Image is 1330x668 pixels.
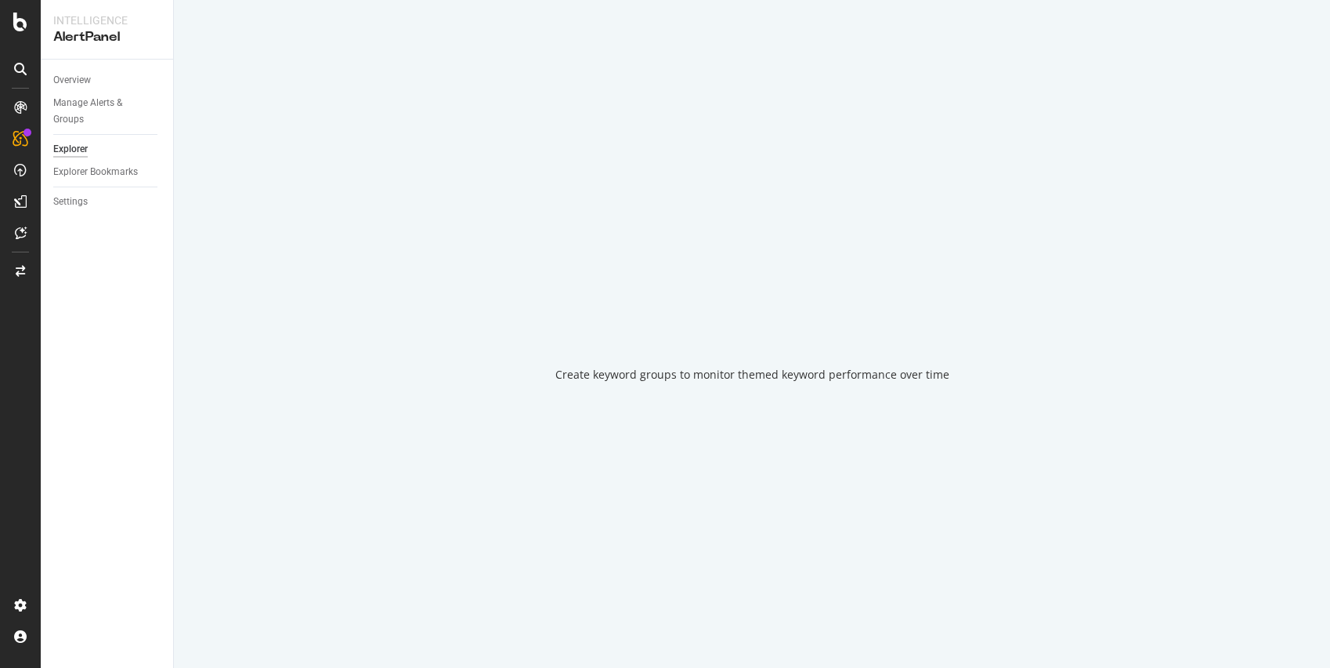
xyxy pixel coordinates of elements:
[53,13,161,28] div: Intelligence
[696,285,808,342] div: animation
[53,95,162,128] a: Manage Alerts & Groups
[53,141,162,158] a: Explorer
[1277,615,1314,652] iframe: Intercom live chat
[53,28,161,46] div: AlertPanel
[53,194,162,210] a: Settings
[53,164,162,180] a: Explorer Bookmarks
[555,367,949,383] div: Create keyword groups to monitor themed keyword performance over time
[53,72,162,89] a: Overview
[53,194,88,210] div: Settings
[53,141,88,158] div: Explorer
[53,164,138,180] div: Explorer Bookmarks
[53,95,147,128] div: Manage Alerts & Groups
[53,72,91,89] div: Overview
